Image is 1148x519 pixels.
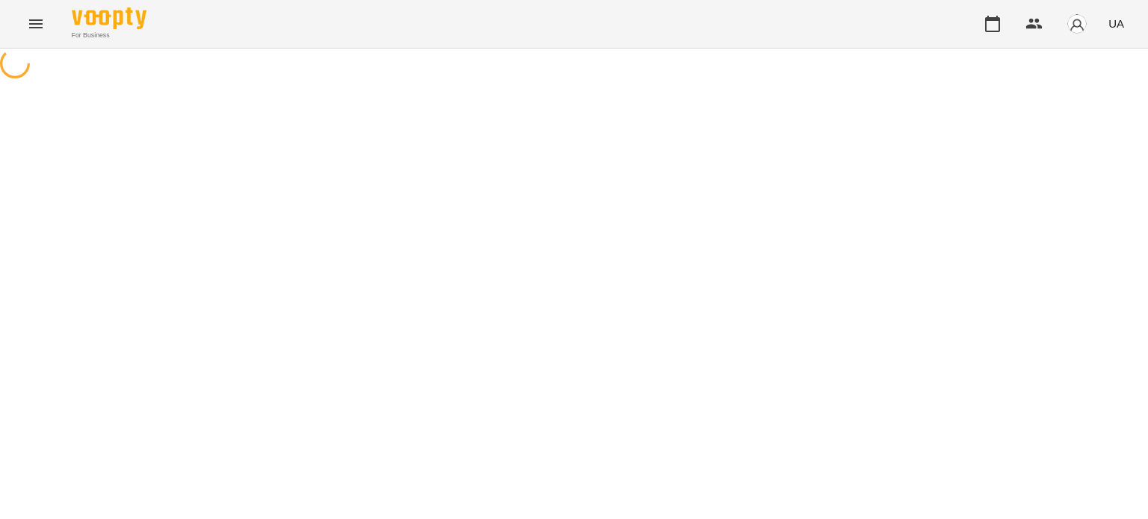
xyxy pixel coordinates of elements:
[72,7,146,29] img: Voopty Logo
[1102,10,1130,37] button: UA
[72,31,146,40] span: For Business
[1108,16,1124,31] span: UA
[18,6,54,42] button: Menu
[1067,13,1087,34] img: avatar_s.png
